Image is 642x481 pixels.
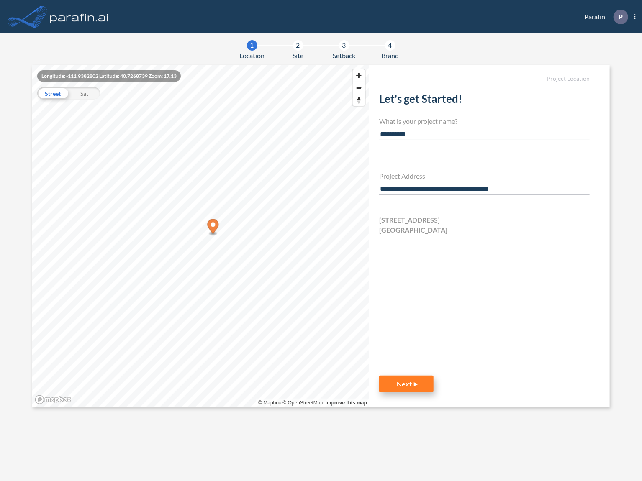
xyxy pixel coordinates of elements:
[379,172,590,180] h4: Project Address
[379,225,447,235] span: [GEOGRAPHIC_DATA]
[379,92,590,109] h2: Let's get Started!
[339,40,349,51] div: 3
[385,40,395,51] div: 4
[353,69,365,82] button: Zoom in
[572,10,636,24] div: Parafin
[37,87,69,100] div: Street
[35,395,72,404] a: Mapbox homepage
[69,87,100,100] div: Sat
[282,400,323,406] a: OpenStreetMap
[37,70,181,82] div: Longitude: -111.9382802 Latitude: 40.7268739 Zoom: 17.13
[293,51,303,61] span: Site
[379,215,440,225] span: [STREET_ADDRESS]
[333,51,355,61] span: Setback
[353,94,365,106] button: Reset bearing to north
[207,219,218,236] div: Map marker
[353,82,365,94] button: Zoom out
[619,13,623,20] p: P
[379,117,590,125] h4: What is your project name?
[326,400,367,406] a: Improve this map
[48,8,110,25] img: logo
[293,40,303,51] div: 2
[32,65,370,407] canvas: Map
[379,376,434,392] button: Next
[247,40,257,51] div: 1
[258,400,281,406] a: Mapbox
[379,75,590,82] h5: Project Location
[381,51,399,61] span: Brand
[239,51,265,61] span: Location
